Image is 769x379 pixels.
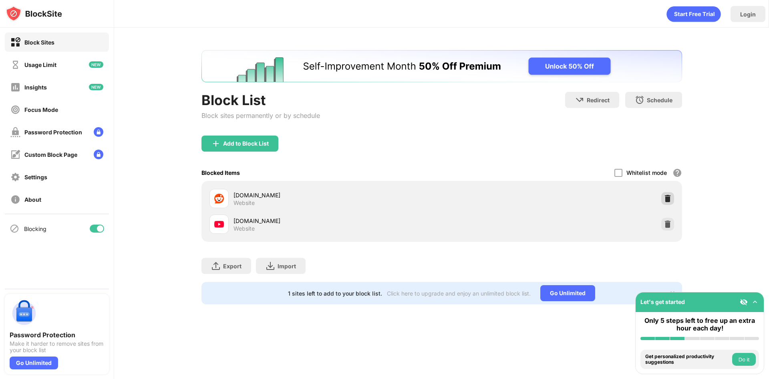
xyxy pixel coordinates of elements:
[10,340,104,353] div: Make it harder to remove sites from your block list
[10,150,20,160] img: customize-block-page-off.svg
[24,61,56,68] div: Usage Limit
[223,140,269,147] div: Add to Block List
[234,217,442,225] div: [DOMAIN_NAME]
[10,195,20,205] img: about-off.svg
[587,97,610,103] div: Redirect
[214,194,224,203] img: favicons
[10,82,20,92] img: insights-off.svg
[10,105,20,115] img: focus-off.svg
[24,151,77,158] div: Custom Block Page
[24,225,46,232] div: Blocking
[94,150,103,159] img: lock-menu.svg
[24,84,47,91] div: Insights
[10,60,20,70] img: time-usage-off.svg
[732,353,756,366] button: Do it
[201,92,320,108] div: Block List
[201,50,682,82] iframe: Banner
[645,354,730,365] div: Get personalized productivity suggestions
[288,290,382,297] div: 1 sites left to add to your block list.
[278,263,296,270] div: Import
[201,111,320,120] div: Block sites permanently or by schedule
[540,285,595,301] div: Go Unlimited
[94,127,103,137] img: lock-menu.svg
[740,11,756,18] div: Login
[89,61,103,68] img: new-icon.svg
[223,263,242,270] div: Export
[24,196,41,203] div: About
[24,106,58,113] div: Focus Mode
[10,357,58,369] div: Go Unlimited
[10,127,20,137] img: password-protection-off.svg
[669,290,676,296] img: x-button.svg
[751,298,759,306] img: omni-setup-toggle.svg
[89,84,103,90] img: new-icon.svg
[24,39,54,46] div: Block Sites
[10,172,20,182] img: settings-off.svg
[647,97,672,103] div: Schedule
[10,331,104,339] div: Password Protection
[234,191,442,199] div: [DOMAIN_NAME]
[6,6,62,22] img: logo-blocksite.svg
[640,298,685,305] div: Let's get started
[234,199,255,207] div: Website
[640,317,759,332] div: Only 5 steps left to free up an extra hour each day!
[201,169,240,176] div: Blocked Items
[626,169,667,176] div: Whitelist mode
[10,299,38,328] img: push-password-protection.svg
[214,219,224,229] img: favicons
[24,129,82,136] div: Password Protection
[740,298,748,306] img: eye-not-visible.svg
[234,225,255,232] div: Website
[666,6,721,22] div: animation
[387,290,531,297] div: Click here to upgrade and enjoy an unlimited block list.
[10,224,19,233] img: blocking-icon.svg
[10,37,20,47] img: block-on.svg
[24,174,47,180] div: Settings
